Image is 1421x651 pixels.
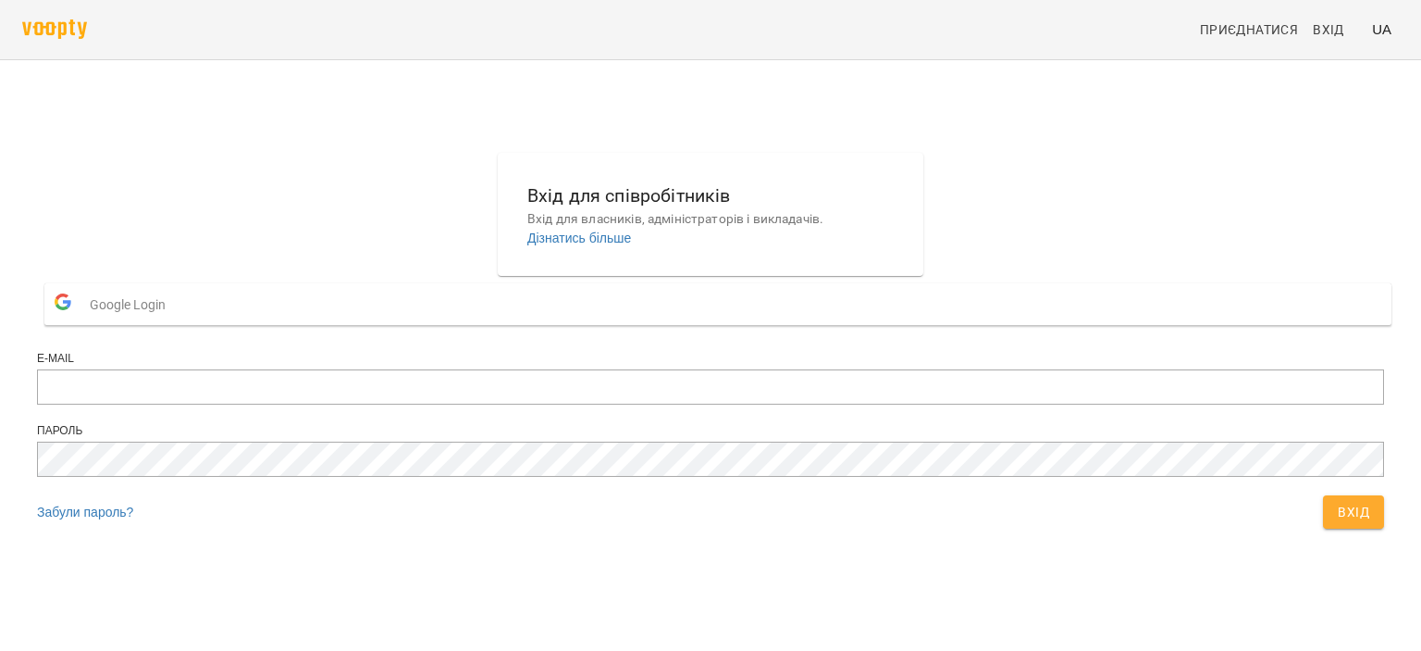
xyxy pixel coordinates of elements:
[527,210,894,229] p: Вхід для власників, адміністраторів і викладачів.
[1192,13,1305,46] a: Приєднатися
[22,19,87,39] img: voopty.png
[37,505,133,520] a: Забули пароль?
[1200,19,1298,41] span: Приєднатися
[37,351,1384,367] div: E-mail
[1305,13,1365,46] a: Вхід
[37,423,1384,439] div: Пароль
[1313,19,1344,41] span: Вхід
[527,182,894,210] h6: Вхід для співробітників
[1338,501,1369,523] span: Вхід
[90,286,175,323] span: Google Login
[527,231,631,245] a: Дізнатись більше
[1372,19,1391,39] span: UA
[1323,495,1384,529] button: Вхід
[44,283,1391,325] button: Google Login
[1365,12,1399,46] button: UA
[513,167,908,262] button: Вхід для співробітниківВхід для власників, адміністраторів і викладачів.Дізнатись більше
